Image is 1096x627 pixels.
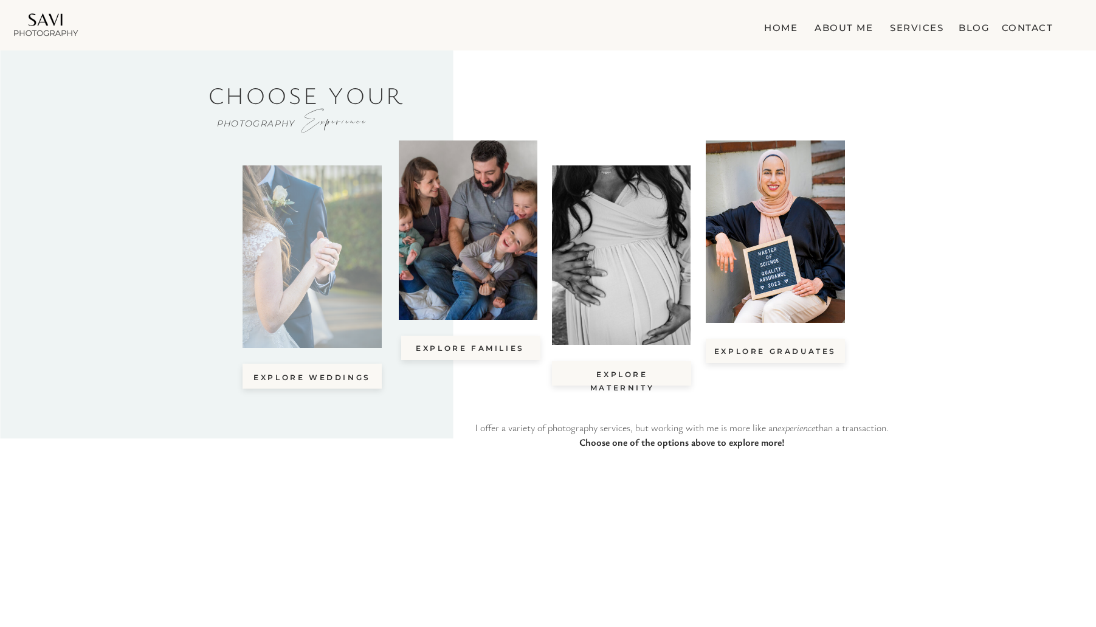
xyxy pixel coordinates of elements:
[209,79,405,111] span: Choose your
[412,342,529,355] a: explore Families
[462,420,902,448] p: I offer a variety of photography services, but working with me is more like an than a transaction.
[393,175,539,277] i: Families
[760,19,798,32] a: home
[1001,19,1053,32] a: contact
[579,435,785,449] b: Choose one of the options above to explore more!
[808,19,873,32] a: about me
[258,217,356,280] i: Weddings
[731,189,819,235] i: Graduates
[303,105,367,135] i: experience
[563,368,682,381] a: explore Maternity
[714,345,838,358] a: explore Graduates
[887,19,946,32] a: Services
[777,421,815,434] i: experience
[252,373,373,381] a: explore Weddings
[563,221,672,285] i: Maternity
[956,19,990,32] a: blog
[217,118,295,129] i: Photography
